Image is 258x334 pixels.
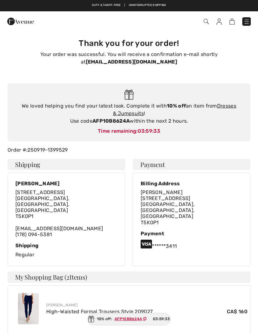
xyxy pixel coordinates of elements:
div: [EMAIL_ADDRESS][DOMAIN_NAME] [15,189,117,238]
ins: AFP10B8624A [115,317,142,321]
div: Order #: [4,146,254,154]
img: Shopping Bag [229,19,235,25]
div: Time remaining: [14,127,244,135]
img: 1ère Avenue [7,15,34,28]
div: Payment [141,231,243,237]
p: Your order was successful. You will receive a confirmation e-mail shortly at [11,51,247,66]
div: We loved helping you find your latest look. Complete it with an item from ! Use code within the n... [14,102,244,125]
img: Menu [244,19,250,25]
img: Search [204,19,209,24]
strong: [EMAIL_ADDRESS][DOMAIN_NAME] [86,59,177,65]
div: Shipping [15,242,117,248]
span: [STREET_ADDRESS] [GEOGRAPHIC_DATA], [GEOGRAPHIC_DATA], [GEOGRAPHIC_DATA] T5K0P1 [141,195,194,225]
div: 10% off: [88,313,171,325]
span: 03:59:33 [153,316,170,322]
img: My Info [216,19,222,25]
strong: AFP10B8624A [93,118,130,124]
div: [PERSON_NAME] [46,302,248,308]
span: 2 [66,273,70,281]
a: High-Waisted Formal Trousers Style 209027 [46,309,153,315]
a: 250919-1399529 [27,147,68,153]
strong: 10% off [167,103,186,109]
span: CA$ 160 [227,308,248,315]
h4: My Shopping Bag ( Items) [8,271,250,283]
h4: Payment [133,159,250,170]
a: (178) 094-5381 [15,231,52,237]
h3: Thank you for your order! [11,38,247,48]
span: [STREET_ADDRESS] [GEOGRAPHIC_DATA], [GEOGRAPHIC_DATA], [GEOGRAPHIC_DATA] T5K0P1 [15,189,69,220]
a: 1ère Avenue [7,18,34,24]
span: 03:59:33 [138,128,160,134]
div: Regular [15,242,117,259]
img: Gift.svg [124,90,134,100]
img: High-Waisted Formal Trousers Style 209027 [18,293,39,324]
div: Billing Address [141,181,243,186]
span: [PERSON_NAME] [141,189,182,195]
div: [PERSON_NAME] [15,181,117,186]
h4: Shipping [8,159,125,170]
img: Gift.svg [88,316,94,322]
